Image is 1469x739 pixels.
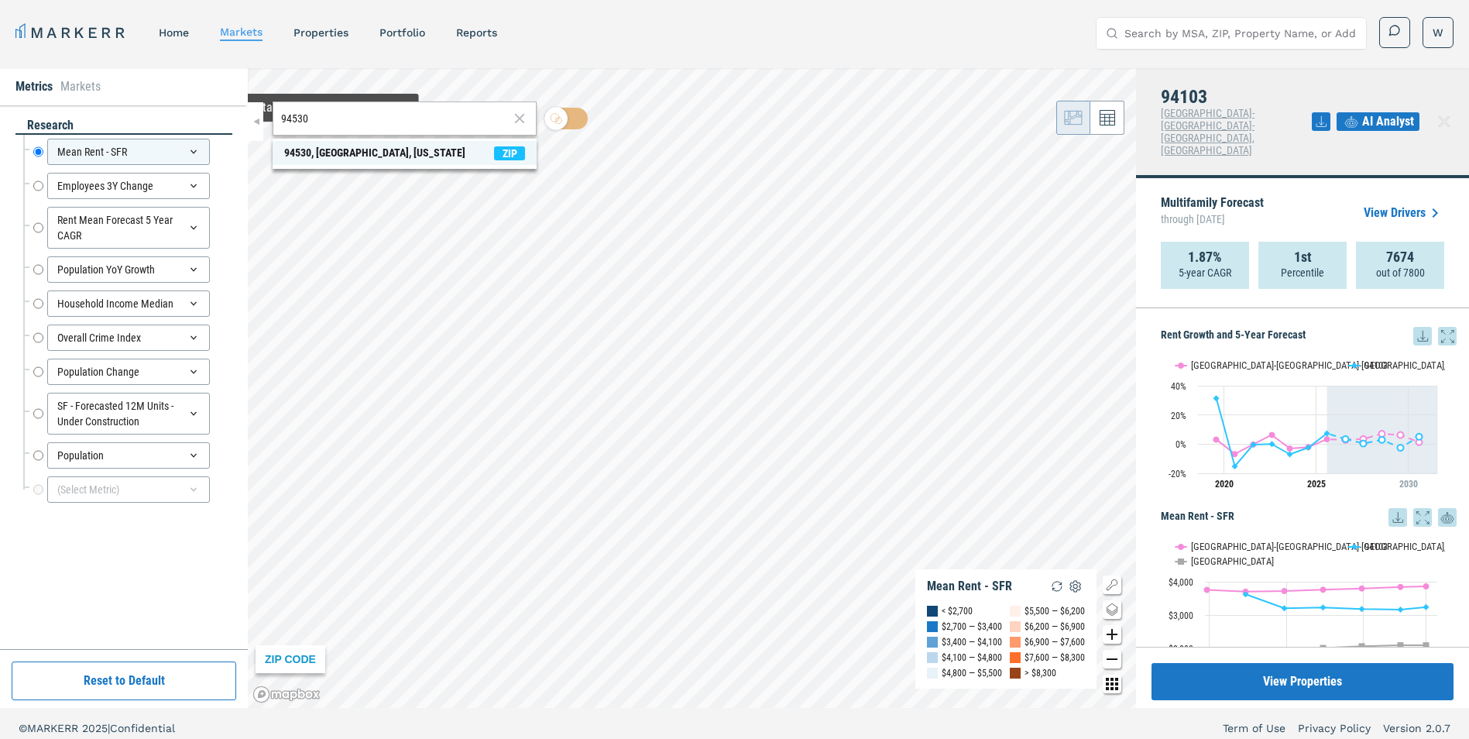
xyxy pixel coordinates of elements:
[1103,650,1121,669] button: Zoom out map button
[1320,586,1327,593] path: Wednesday, 14 Dec, 16:00, 3,764.51. San Francisco-Oakland-Hayward, CA.
[1398,445,1404,451] path: Sunday, 29 Jul, 17:00, -2.51. 94103.
[1103,576,1121,594] button: Show/Hide Legend Map Button
[1343,434,1423,451] g: 94103, line 4 of 4 with 5 data points.
[1282,588,1288,594] path: Tuesday, 14 Dec, 16:00, 3,721.26. San Francisco-Oakland-Hayward, CA.
[1349,359,1389,371] button: Show 94103
[1213,436,1220,442] path: Monday, 29 Jul, 17:00, 3.15. San Francisco-Oakland-Hayward, CA.
[273,141,537,165] span: Search Bar Suggestion Item: 94530, El Cerrito, California
[47,442,210,469] div: Population
[1213,395,1220,401] path: Monday, 29 Jul, 17:00, 31.34. 94103.
[1169,644,1193,655] text: $2,000
[1416,434,1423,440] path: Monday, 29 Jul, 17:00, 5.04. 94103.
[1294,249,1312,265] strong: 1st
[1306,445,1312,451] path: Monday, 29 Jul, 17:00, -2.36. 94103.
[1269,441,1275,447] path: Friday, 29 Jul, 17:00, 0.06. 94103.
[942,634,1002,650] div: $3,400 — $4,100
[1399,479,1418,490] tspan: 2030
[494,146,525,160] span: ZIP
[1359,606,1365,612] path: Thursday, 14 Dec, 16:00, 3,180.23. 94103.
[1364,204,1444,222] a: View Drivers
[281,111,509,127] input: Search by MSA or ZIP Code
[1243,591,1249,597] path: Monday, 14 Dec, 16:00, 3,622.42. 94103.
[1343,431,1423,445] g: San Francisco-Oakland-Hayward, CA, line 2 of 4 with 5 data points.
[1204,586,1210,593] path: Saturday, 14 Dec, 16:00, 3,755.32. San Francisco-Oakland-Hayward, CA.
[1161,327,1457,345] h5: Rent Growth and 5-Year Forecast
[1343,435,1349,442] path: Wednesday, 29 Jul, 17:00, 3.55. 94103.
[1103,600,1121,619] button: Change style map button
[1171,381,1186,392] text: 40%
[379,26,425,39] a: Portfolio
[47,139,210,165] div: Mean Rent - SFR
[15,117,232,135] div: research
[1282,605,1288,611] path: Tuesday, 14 Dec, 16:00, 3,204.42. 94103.
[19,722,27,734] span: ©
[12,662,236,700] button: Reset to Default
[1169,577,1193,588] text: $4,000
[1152,663,1454,700] a: View Properties
[1215,479,1234,490] tspan: 2020
[1223,720,1285,736] a: Term of Use
[927,579,1012,594] div: Mean Rent - SFR
[1423,17,1454,48] button: W
[1161,107,1254,156] span: [GEOGRAPHIC_DATA]-[GEOGRAPHIC_DATA]-[GEOGRAPHIC_DATA], [GEOGRAPHIC_DATA]
[1232,463,1238,469] path: Wednesday, 29 Jul, 17:00, -15.19. 94103.
[1025,603,1085,619] div: $5,500 — $6,200
[1320,604,1327,610] path: Wednesday, 14 Dec, 16:00, 3,227.47. 94103.
[1191,555,1274,567] text: [GEOGRAPHIC_DATA]
[220,26,263,38] a: markets
[110,722,175,734] span: Confidential
[47,359,210,385] div: Population Change
[942,650,1002,665] div: $4,100 — $4,800
[1307,479,1326,490] tspan: 2025
[1423,642,1430,648] path: Thursday, 14 Aug, 17:00, 2,090.59. USA.
[15,77,53,96] li: Metrics
[1176,439,1186,450] text: 0%
[1171,411,1186,421] text: 20%
[47,290,210,317] div: Household Income Median
[1176,359,1333,371] button: Show San Francisco-Oakland-Hayward, CA
[15,22,128,43] a: MARKERR
[1161,197,1264,229] p: Multifamily Forecast
[1025,634,1085,650] div: $6,900 — $7,600
[1025,665,1056,681] div: > $8,300
[1383,720,1450,736] a: Version 2.0.7
[1161,87,1312,107] h4: 94103
[1324,430,1330,436] path: Tuesday, 29 Jul, 17:00, 7.41. 94103.
[1359,585,1365,591] path: Thursday, 14 Dec, 16:00, 3,798.06. San Francisco-Oakland-Hayward, CA.
[1161,527,1445,720] svg: Interactive chart
[1398,642,1404,648] path: Saturday, 14 Dec, 16:00, 2,091.37. USA.
[1379,437,1385,443] path: Saturday, 29 Jul, 17:00, 2.96. 94103.
[1251,442,1257,448] path: Thursday, 29 Jul, 17:00, -0.38. 94103.
[1379,431,1385,437] path: Saturday, 29 Jul, 17:00, 7.14. San Francisco-Oakland-Hayward, CA.
[27,722,82,734] span: MARKERR
[1169,610,1193,621] text: $3,000
[1364,541,1388,552] text: 94103
[1161,209,1264,229] span: through [DATE]
[1398,431,1404,438] path: Sunday, 29 Jul, 17:00, 6.24. San Francisco-Oakland-Hayward, CA.
[1048,577,1066,596] img: Reload Legend
[1423,583,1430,589] path: Thursday, 14 Aug, 17:00, 3,858.3. San Francisco-Oakland-Hayward, CA.
[1423,603,1430,610] path: Thursday, 14 Aug, 17:00, 3,239.94. 94103.
[47,476,210,503] div: (Select Metric)
[1169,469,1186,479] text: -20%
[47,256,210,283] div: Population YoY Growth
[1025,650,1085,665] div: $7,600 — $8,300
[1161,527,1457,720] div: Mean Rent - SFR. Highcharts interactive chart.
[1269,431,1275,438] path: Friday, 29 Jul, 17:00, 6.32. San Francisco-Oakland-Hayward, CA.
[159,26,189,39] a: home
[256,645,325,673] div: ZIP CODE
[942,619,1002,634] div: $2,700 — $3,400
[456,26,497,39] a: reports
[1179,265,1231,280] p: 5-year CAGR
[248,68,1136,708] canvas: Map
[942,603,973,619] div: < $2,700
[1103,675,1121,693] button: Other options map button
[47,207,210,249] div: Rent Mean Forecast 5 Year CAGR
[1161,345,1445,500] svg: Interactive chart
[1320,644,1327,651] path: Wednesday, 14 Dec, 16:00, 2,010.02. USA.
[60,77,101,96] li: Markets
[1161,508,1457,527] h5: Mean Rent - SFR
[1188,249,1222,265] strong: 1.87%
[284,145,465,161] div: 94530, [GEOGRAPHIC_DATA], [US_STATE]
[1066,577,1085,596] img: Settings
